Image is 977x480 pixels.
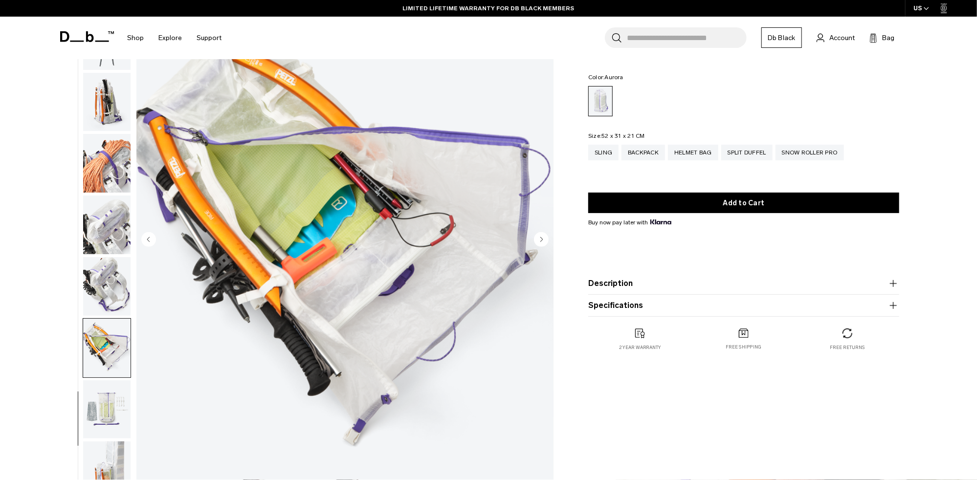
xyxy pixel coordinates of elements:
a: Split Duffel [721,145,773,160]
img: Weigh_Lighter_Backpack_25L_13.png [83,257,131,316]
span: Bag [882,33,894,43]
img: {"height" => 20, "alt" => "Klarna"} [650,219,671,224]
legend: Size: [588,133,645,139]
button: Previous slide [141,232,156,248]
button: Weigh_Lighter_Backpack_25L_10.png [83,72,131,132]
a: Db Black [761,27,802,48]
a: Sling [588,145,619,160]
img: Weigh_Lighter_Backpack_25L_10.png [83,73,131,131]
nav: Main Navigation [120,17,229,59]
a: Helmet Bag [668,145,718,160]
a: Explore [158,21,182,55]
legend: Color: [588,74,623,80]
button: Bag [869,32,894,44]
button: Next slide [534,232,549,248]
button: Weigh_Lighter_Backpack_25L_15.png [83,380,131,439]
span: 52 x 31 x 21 CM [601,132,645,139]
a: Shop [127,21,144,55]
a: LIMITED LIFETIME WARRANTY FOR DB BLACK MEMBERS [403,4,575,13]
span: Aurora [605,74,624,81]
a: Snow Roller Pro [776,145,844,160]
a: Aurora [588,86,613,116]
p: Free returns [830,344,865,351]
button: Specifications [588,300,899,311]
span: Buy now pay later with [588,218,671,227]
span: Account [829,33,855,43]
button: Add to Cart [588,193,899,213]
a: Backpack [622,145,665,160]
img: Weigh_Lighter_Backpack_25L_14.png [83,319,131,377]
p: 2 year warranty [619,344,661,351]
button: Weigh_Lighter_Backpack_25L_12.png [83,195,131,255]
button: Weigh_Lighter_Backpack_25L_14.png [83,318,131,378]
a: Support [197,21,222,55]
img: Weigh_Lighter_Backpack_25L_11.png [83,134,131,193]
button: Description [588,278,899,289]
img: Weigh_Lighter_Backpack_25L_12.png [83,196,131,254]
a: Account [817,32,855,44]
img: Weigh_Lighter_Backpack_25L_15.png [83,380,131,439]
p: Free shipping [726,344,761,350]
